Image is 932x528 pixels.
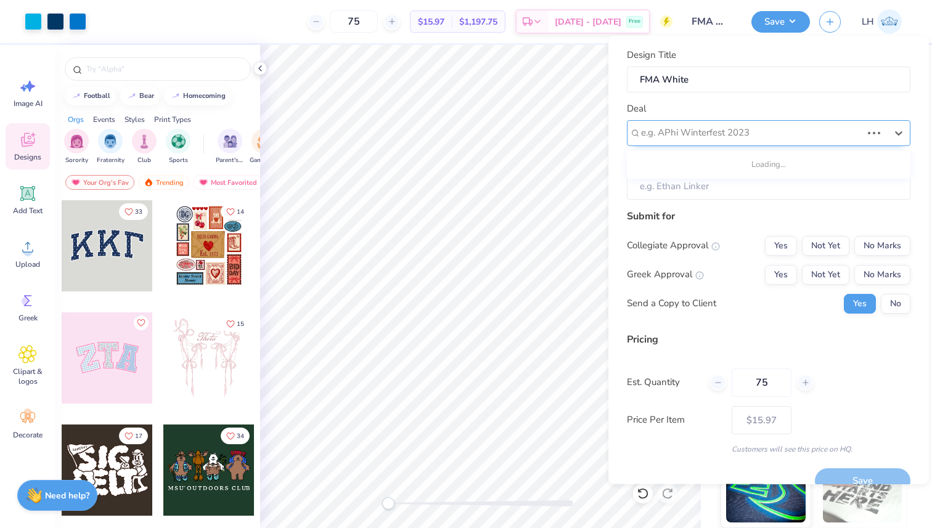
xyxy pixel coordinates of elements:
[15,259,40,269] span: Upload
[881,293,910,313] button: No
[237,433,244,439] span: 34
[45,490,89,502] strong: Need help?
[97,129,125,165] div: filter for Fraternity
[856,9,907,34] a: LH
[68,114,84,125] div: Orgs
[7,367,48,386] span: Clipart & logos
[627,375,700,389] label: Est. Quantity
[169,156,188,165] span: Sports
[221,428,250,444] button: Like
[250,129,278,165] div: filter for Game Day
[127,92,137,100] img: trend_line.gif
[104,134,117,148] img: Fraternity Image
[65,175,134,190] div: Your Org's Fav
[64,129,89,165] button: filter button
[97,156,125,165] span: Fraternity
[627,153,910,176] div: Loading...
[627,331,910,346] div: Pricing
[250,129,278,165] button: filter button
[132,129,157,165] button: filter button
[93,114,115,125] div: Events
[134,315,149,330] button: Like
[97,129,125,165] button: filter button
[237,209,244,215] span: 14
[193,175,263,190] div: Most Favorited
[70,134,84,148] img: Sorority Image
[137,156,151,165] span: Club
[139,92,154,99] div: bear
[627,238,720,253] div: Collegiate Approval
[135,433,142,439] span: 17
[198,178,208,187] img: most_fav.gif
[732,368,791,396] input: – –
[119,428,148,444] button: Like
[382,497,394,510] div: Accessibility label
[221,315,250,332] button: Like
[14,152,41,162] span: Designs
[166,129,190,165] button: filter button
[627,48,676,62] label: Design Title
[137,134,151,148] img: Club Image
[751,11,810,33] button: Save
[330,10,378,33] input: – –
[802,235,849,255] button: Not Yet
[682,9,742,34] input: Untitled Design
[171,134,186,148] img: Sports Image
[250,156,278,165] span: Game Day
[85,63,243,75] input: Try "Alpha"
[418,15,444,28] span: $15.97
[18,313,38,323] span: Greek
[629,17,640,26] span: Free
[854,264,910,284] button: No Marks
[164,87,231,105] button: homecoming
[120,87,160,105] button: bear
[221,203,250,220] button: Like
[71,178,81,187] img: most_fav.gif
[166,129,190,165] div: filter for Sports
[183,92,226,99] div: homecoming
[154,114,191,125] div: Print Types
[823,461,902,522] img: Water based Ink
[14,99,43,108] span: Image AI
[216,129,244,165] div: filter for Parent's Weekend
[135,209,142,215] span: 33
[216,129,244,165] button: filter button
[627,413,722,427] label: Price Per Item
[844,293,876,313] button: Yes
[627,267,704,282] div: Greek Approval
[132,129,157,165] div: filter for Club
[223,134,237,148] img: Parent's Weekend Image
[65,87,116,105] button: football
[854,235,910,255] button: No Marks
[627,296,716,311] div: Send a Copy to Client
[171,92,181,100] img: trend_line.gif
[627,173,910,200] input: e.g. Ethan Linker
[144,178,153,187] img: trending.gif
[257,134,271,148] img: Game Day Image
[13,206,43,216] span: Add Text
[216,156,244,165] span: Parent's Weekend
[627,443,910,454] div: Customers will see this price on HQ.
[84,92,110,99] div: football
[65,156,88,165] span: Sorority
[802,264,849,284] button: Not Yet
[877,9,902,34] img: Logan Ho
[138,175,189,190] div: Trending
[862,15,874,29] span: LH
[237,321,244,327] span: 15
[765,235,797,255] button: Yes
[459,15,497,28] span: $1,197.75
[726,461,806,522] img: Glow in the Dark Ink
[627,102,646,116] label: Deal
[765,264,797,284] button: Yes
[125,114,145,125] div: Styles
[627,208,910,223] div: Submit for
[72,92,81,100] img: trend_line.gif
[64,129,89,165] div: filter for Sorority
[555,15,621,28] span: [DATE] - [DATE]
[13,430,43,440] span: Decorate
[119,203,148,220] button: Like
